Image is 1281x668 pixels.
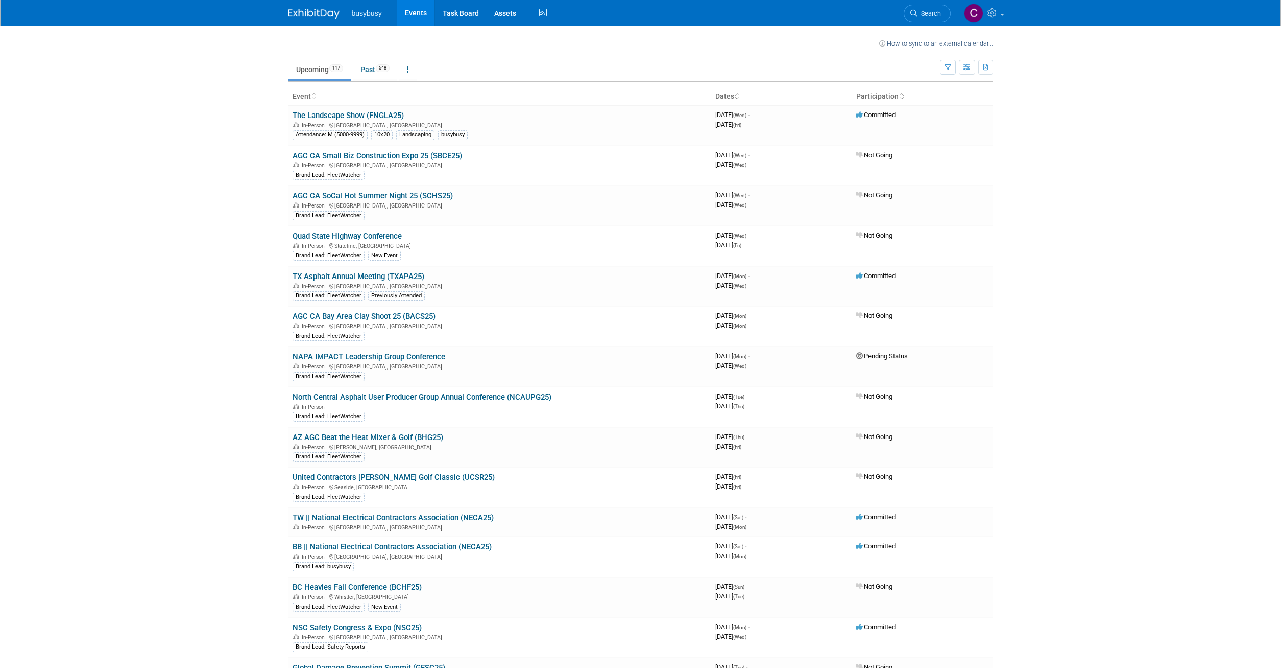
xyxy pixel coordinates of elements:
span: In-Person [302,122,328,129]
div: Brand Lead: FleetWatcher [293,291,365,301]
span: (Wed) [733,283,746,289]
span: Committed [856,513,896,521]
img: In-Person Event [293,484,299,489]
a: United Contractors [PERSON_NAME] Golf Classic (UCSR25) [293,473,495,482]
div: busybusy [438,130,468,140]
a: AGC CA SoCal Hot Summer Night 25 (SCHS25) [293,191,453,200]
span: Committed [856,272,896,280]
span: Not Going [856,583,892,590]
span: - [743,473,744,480]
span: (Fri) [733,122,741,128]
span: (Fri) [733,444,741,450]
div: [GEOGRAPHIC_DATA], [GEOGRAPHIC_DATA] [293,552,707,560]
div: Brand Lead: FleetWatcher [293,603,365,612]
div: [GEOGRAPHIC_DATA], [GEOGRAPHIC_DATA] [293,523,707,531]
span: - [748,312,750,319]
img: In-Person Event [293,122,299,127]
span: Not Going [856,433,892,441]
span: (Wed) [733,112,746,118]
span: - [746,393,747,400]
span: (Thu) [733,434,744,440]
div: [GEOGRAPHIC_DATA], [GEOGRAPHIC_DATA] [293,201,707,209]
div: New Event [368,603,401,612]
span: Committed [856,623,896,631]
span: [DATE] [715,542,746,550]
a: TX Asphalt Annual Meeting (TXAPA25) [293,272,424,281]
span: [DATE] [715,523,746,531]
span: [DATE] [715,583,747,590]
span: Not Going [856,393,892,400]
div: Brand Lead: FleetWatcher [293,251,365,260]
span: In-Person [302,484,328,491]
span: [DATE] [715,121,741,128]
a: BC Heavies Fall Conference (BCHF25) [293,583,422,592]
span: [DATE] [715,402,744,410]
th: Dates [711,88,852,105]
span: [DATE] [715,201,746,209]
span: (Mon) [733,323,746,329]
span: (Fri) [733,484,741,490]
span: [DATE] [715,241,741,249]
span: (Sat) [733,544,743,549]
img: ExhibitDay [288,9,340,19]
span: (Fri) [733,474,741,480]
span: [DATE] [715,393,747,400]
img: In-Person Event [293,202,299,208]
span: busybusy [352,9,382,17]
span: In-Person [302,444,328,451]
span: [DATE] [715,443,741,450]
span: In-Person [302,404,328,410]
span: Not Going [856,473,892,480]
a: AZ AGC Beat the Heat Mixer & Golf (BHG25) [293,433,443,442]
span: Committed [856,111,896,119]
img: In-Person Event [293,594,299,599]
span: In-Person [302,363,328,370]
img: In-Person Event [293,363,299,368]
span: [DATE] [715,232,750,239]
a: North Central Asphalt User Producer Group Annual Conference (NCAUPG25) [293,393,551,402]
div: 10x20 [371,130,393,140]
div: Whistler, [GEOGRAPHIC_DATA] [293,592,707,601]
div: Stateline, [GEOGRAPHIC_DATA] [293,241,707,249]
span: Not Going [856,232,892,239]
div: Brand Lead: busybusy [293,562,354,571]
div: [GEOGRAPHIC_DATA], [GEOGRAPHIC_DATA] [293,321,707,330]
span: (Tue) [733,594,744,600]
div: [GEOGRAPHIC_DATA], [GEOGRAPHIC_DATA] [293,121,707,129]
div: Landscaping [396,130,434,140]
span: [DATE] [715,513,746,521]
div: Brand Lead: FleetWatcher [293,372,365,381]
span: - [748,151,750,159]
div: New Event [368,251,401,260]
a: NSC Safety Congress & Expo (NSC25) [293,623,422,632]
span: (Wed) [733,634,746,640]
span: In-Person [302,162,328,169]
span: [DATE] [715,592,744,600]
span: [DATE] [715,482,741,490]
span: - [748,111,750,119]
span: [DATE] [715,321,746,329]
a: Quad State Highway Conference [293,232,402,241]
span: Not Going [856,191,892,199]
img: In-Person Event [293,162,299,167]
div: [GEOGRAPHIC_DATA], [GEOGRAPHIC_DATA] [293,282,707,290]
div: [GEOGRAPHIC_DATA], [GEOGRAPHIC_DATA] [293,633,707,641]
a: Sort by Start Date [734,92,739,100]
span: (Sun) [733,584,744,590]
span: (Thu) [733,404,744,409]
span: [DATE] [715,473,744,480]
div: [PERSON_NAME], [GEOGRAPHIC_DATA] [293,443,707,451]
span: - [746,433,747,441]
span: [DATE] [715,312,750,319]
div: Brand Lead: FleetWatcher [293,412,365,421]
img: In-Person Event [293,243,299,248]
span: - [745,542,746,550]
span: (Fri) [733,243,741,248]
th: Event [288,88,711,105]
span: 117 [329,64,343,72]
span: Not Going [856,151,892,159]
span: (Wed) [733,162,746,168]
span: [DATE] [715,633,746,640]
span: - [748,191,750,199]
span: In-Person [302,243,328,249]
